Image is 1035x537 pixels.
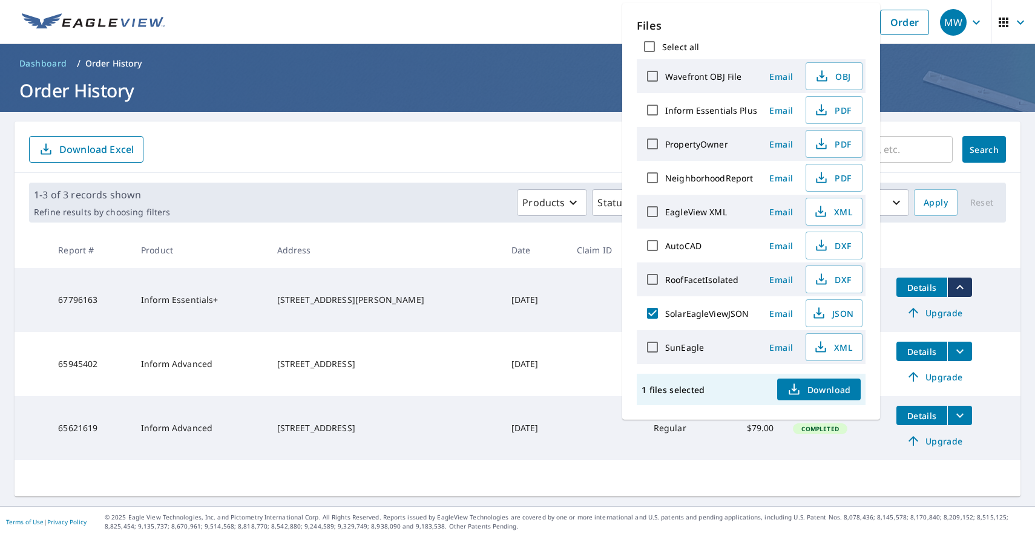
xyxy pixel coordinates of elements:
span: DXF [813,238,852,253]
button: JSON [806,299,862,327]
label: RoofFacetIsolated [665,274,738,285]
button: Download [777,379,861,400]
a: Privacy Policy [47,518,87,526]
td: Regular [644,396,718,460]
button: Email [762,67,801,86]
a: Order [880,10,929,35]
span: Apply [924,195,948,210]
span: Email [767,274,796,285]
a: Upgrade [896,303,972,322]
button: Email [762,203,801,221]
label: Wavefront OBJ File [665,71,741,82]
span: Email [767,308,796,319]
span: JSON [813,306,852,321]
th: Date [502,232,567,268]
span: PDF [813,171,852,185]
td: Inform Advanced [131,396,268,460]
button: Products [517,189,587,216]
span: Upgrade [904,305,965,320]
a: Upgrade [896,367,972,386]
td: $79.00 [718,396,783,460]
button: Search [962,136,1006,163]
button: Email [762,338,801,357]
td: Inform Essentials+ [131,268,268,332]
button: XML [806,198,862,226]
p: | [6,518,87,526]
button: PDF [806,164,862,192]
td: [DATE] [502,332,567,396]
p: Products [522,195,565,210]
label: SolarEagleViewJSON [665,308,749,319]
li: / [77,56,80,71]
td: Inform Advanced [131,332,268,396]
span: Email [767,342,796,353]
p: © 2025 Eagle View Technologies, Inc. and Pictometry International Corp. All Rights Reserved. Repo... [105,513,1029,531]
td: [DATE] [502,396,567,460]
a: Upgrade [896,431,972,451]
button: detailsBtn-65621619 [896,406,947,425]
img: EV Logo [22,13,165,31]
span: XML [813,340,852,354]
span: Upgrade [904,369,965,384]
button: Email [762,236,801,255]
button: detailsBtn-65945402 [896,342,947,361]
button: XML [806,333,862,361]
span: XML [813,204,852,219]
th: Report # [48,232,131,268]
span: Details [904,346,940,357]
span: Download [787,382,851,397]
label: NeighborhoodReport [665,172,753,184]
a: Terms of Use [6,518,44,526]
p: Status [597,195,627,210]
span: Email [767,206,796,218]
div: [STREET_ADDRESS][PERSON_NAME] [277,294,492,306]
button: Status [592,189,649,216]
button: Email [762,304,801,323]
label: Select all [662,41,699,53]
label: SunEagle [665,342,704,353]
span: Details [904,410,940,421]
button: Download Excel [29,136,143,163]
button: OBJ [806,62,862,90]
p: 1-3 of 3 records shown [34,187,170,202]
p: Order History [85,57,142,70]
button: filesDropdownBtn-65945402 [947,342,972,361]
button: detailsBtn-67796163 [896,278,947,297]
span: Dashboard [19,57,67,70]
span: Details [904,282,940,293]
td: 65621619 [48,396,131,460]
span: Search [972,144,996,155]
label: EagleView XML [665,206,727,218]
p: Files [637,18,866,34]
div: [STREET_ADDRESS] [277,422,492,434]
h1: Order History [15,78,1020,103]
button: Email [762,101,801,120]
span: Completed [794,425,846,433]
p: 1 files selected [642,384,705,395]
label: Inform Essentials Plus [665,105,757,116]
span: Email [767,105,796,116]
button: Apply [914,189,958,216]
p: Refine results by choosing filters [34,207,170,218]
button: DXF [806,232,862,259]
button: Email [762,135,801,154]
button: DXF [806,265,862,293]
button: filesDropdownBtn-67796163 [947,278,972,297]
td: [DATE] [502,268,567,332]
td: 65945402 [48,332,131,396]
span: PDF [813,137,852,151]
label: AutoCAD [665,240,701,252]
button: PDF [806,130,862,158]
span: OBJ [813,69,852,83]
span: Email [767,138,796,150]
span: Email [767,71,796,82]
div: [STREET_ADDRESS] [277,358,492,370]
button: filesDropdownBtn-65621619 [947,406,972,425]
span: PDF [813,103,852,117]
th: Product [131,232,268,268]
button: PDF [806,96,862,124]
button: Email [762,270,801,289]
nav: breadcrumb [15,54,1020,73]
label: PropertyOwner [665,138,728,150]
p: Download Excel [59,143,134,156]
